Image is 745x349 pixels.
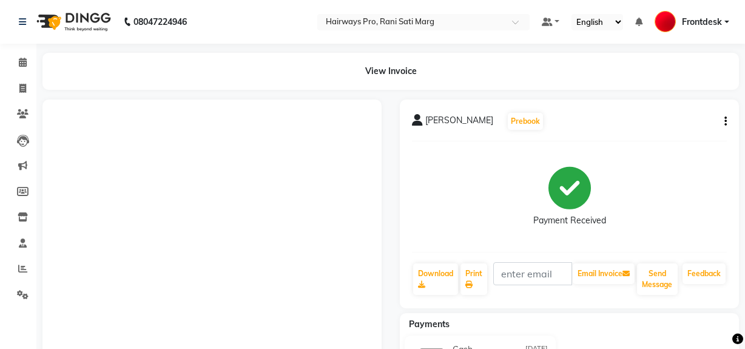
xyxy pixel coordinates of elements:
[682,16,722,29] span: Frontdesk
[683,263,726,284] a: Feedback
[460,263,487,295] a: Print
[413,263,458,295] a: Download
[573,263,635,284] button: Email Invoice
[655,11,676,32] img: Frontdesk
[31,5,114,39] img: logo
[425,114,493,131] span: [PERSON_NAME]
[637,263,678,295] button: Send Message
[533,214,606,227] div: Payment Received
[42,53,739,90] div: View Invoice
[133,5,187,39] b: 08047224946
[493,262,572,285] input: enter email
[409,319,450,330] span: Payments
[508,113,543,130] button: Prebook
